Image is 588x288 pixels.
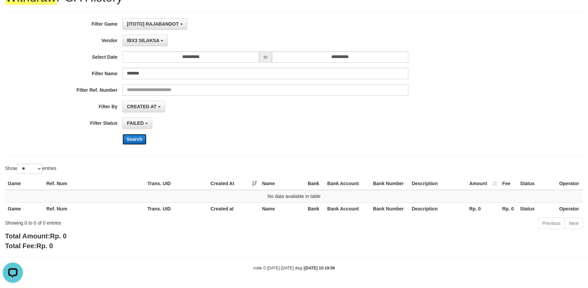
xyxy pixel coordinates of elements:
th: Fee [499,177,517,190]
th: Operator [556,202,583,215]
th: Rp. 0 [467,202,500,215]
th: Bank [305,202,325,215]
strong: [DATE] 10:19:56 [304,266,335,270]
span: to [259,51,272,63]
th: Description [409,202,466,215]
span: Rp. 0 [36,242,53,250]
button: Search [122,134,146,145]
th: Game [5,202,44,215]
th: Name [259,202,305,215]
th: Description [409,177,466,190]
span: [ITOTO] RAJABANDOT [127,21,178,27]
th: Bank Account [325,177,370,190]
th: Rp. 0 [499,202,517,215]
a: Previous [538,218,565,229]
small: code © [DATE]-[DATE] dwg | [253,266,335,270]
th: Game [5,177,44,190]
select: Showentries [17,164,42,174]
th: Status [517,202,556,215]
b: Total Fee: [5,242,53,250]
th: Bank Number [370,202,409,215]
th: Bank [305,177,325,190]
span: Rp. 0 [50,232,66,240]
a: Next [564,218,583,229]
span: CREATED AT [127,104,157,109]
button: IBX3 SILAKSA [122,35,168,46]
th: Bank Number [370,177,409,190]
th: Trans. UID [145,202,208,215]
th: Operator [556,177,583,190]
span: FAILED [127,120,144,126]
button: Open LiveChat chat widget [3,3,23,23]
button: CREATED AT [122,101,165,112]
span: IBX3 SILAKSA [127,38,159,43]
button: FAILED [122,117,152,129]
div: Showing 0 to 0 of 0 entries [5,217,240,226]
th: Ref. Num [44,202,145,215]
th: Bank Account [325,202,370,215]
b: Total Amount: [5,232,66,240]
th: Created at [208,202,259,215]
label: Show entries [5,164,56,174]
button: [ITOTO] RAJABANDOT [122,18,187,30]
th: Name [259,177,305,190]
th: Trans. UID [145,177,208,190]
th: Created At: activate to sort column ascending [208,177,259,190]
th: Ref. Num [44,177,145,190]
th: Status [517,177,556,190]
td: No data available in table [5,190,583,203]
th: Amount: activate to sort column ascending [467,177,500,190]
